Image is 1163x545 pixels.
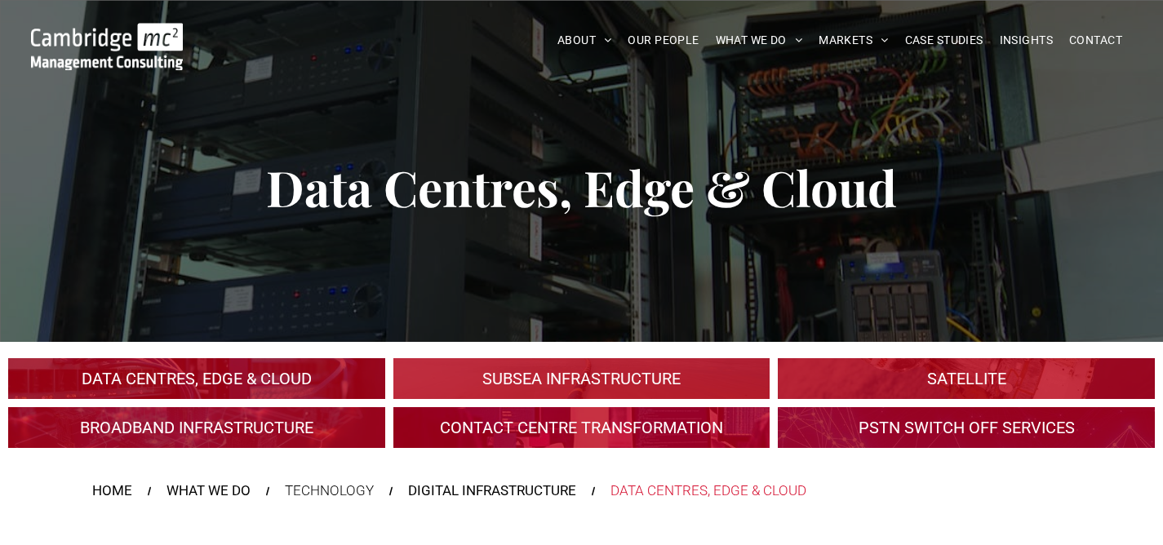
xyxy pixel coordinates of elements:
[92,481,132,502] a: HOME
[166,481,251,502] a: WHAT WE DO
[778,358,1155,399] a: A large mall with arched glass roof
[8,358,385,399] a: An industrial plant
[810,28,896,53] a: MARKETS
[992,28,1061,53] a: INSIGHTS
[92,481,1072,502] nav: Breadcrumbs
[285,481,374,502] div: TECHNOLOGY
[1061,28,1130,53] a: CONTACT
[619,28,707,53] a: OUR PEOPLE
[8,407,385,448] a: A crowd in silhouette at sunset, on a rise or lookout point
[708,28,811,53] a: WHAT WE DO
[266,154,897,219] span: Data Centres, Edge & Cloud
[610,481,806,502] div: DATA CENTRES, EDGE & CLOUD
[897,28,992,53] a: CASE STUDIES
[31,23,183,70] img: Go to Homepage
[408,481,576,502] a: DIGITAL INFRASTRUCTURE
[549,28,620,53] a: ABOUT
